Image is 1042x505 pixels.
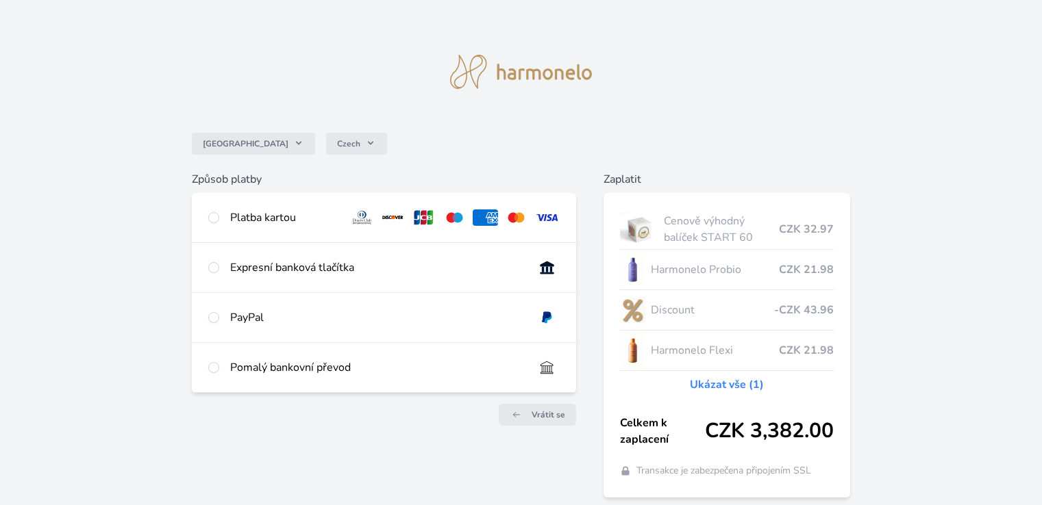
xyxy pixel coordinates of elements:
[779,261,834,278] span: CZK 21.98
[664,213,778,246] span: Cenově výhodný balíček START 60
[534,309,560,326] img: paypal.svg
[230,359,523,376] div: Pomalý bankovní převod
[203,138,288,149] span: [GEOGRAPHIC_DATA]
[230,259,523,276] div: Expresní banková tlačítka
[604,171,850,187] h6: Zaplatit
[620,252,646,287] img: CLEAN_PROBIO_se_stinem_x-lo.jpg
[230,309,523,326] div: PayPal
[620,333,646,367] img: CLEAN_FLEXI_se_stinem_x-hi_(1)-lo.jpg
[499,404,576,426] a: Vrátit se
[651,302,773,318] span: Discount
[411,209,436,226] img: jcb.svg
[636,464,811,478] span: Transakce je zabezpečena připojením SSL
[534,209,560,226] img: visa.svg
[192,133,315,155] button: [GEOGRAPHIC_DATA]
[337,138,360,149] span: Czech
[380,209,406,226] img: discover.svg
[774,302,834,318] span: -CZK 43.96
[690,376,764,393] a: Ukázat vše (1)
[504,209,529,226] img: mc.svg
[326,133,387,155] button: Czech
[651,261,778,278] span: Harmonelo Probio
[620,415,705,448] span: Celkem k zaplacení
[620,293,646,327] img: discount-lo.png
[651,342,778,359] span: Harmonelo Flexi
[620,212,659,246] img: start.jpg
[532,409,565,420] span: Vrátit se
[230,209,338,226] div: Platba kartou
[450,55,593,89] img: logo.svg
[534,359,560,376] img: bankTransfer_IBAN.svg
[779,342,834,359] span: CZK 21.98
[349,209,375,226] img: diners.svg
[779,221,834,237] span: CZK 32.97
[192,171,575,187] h6: Způsob platby
[534,259,560,276] img: onlineBanking_CZ.svg
[705,419,834,443] span: CZK 3,382.00
[442,209,467,226] img: maestro.svg
[473,209,498,226] img: amex.svg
